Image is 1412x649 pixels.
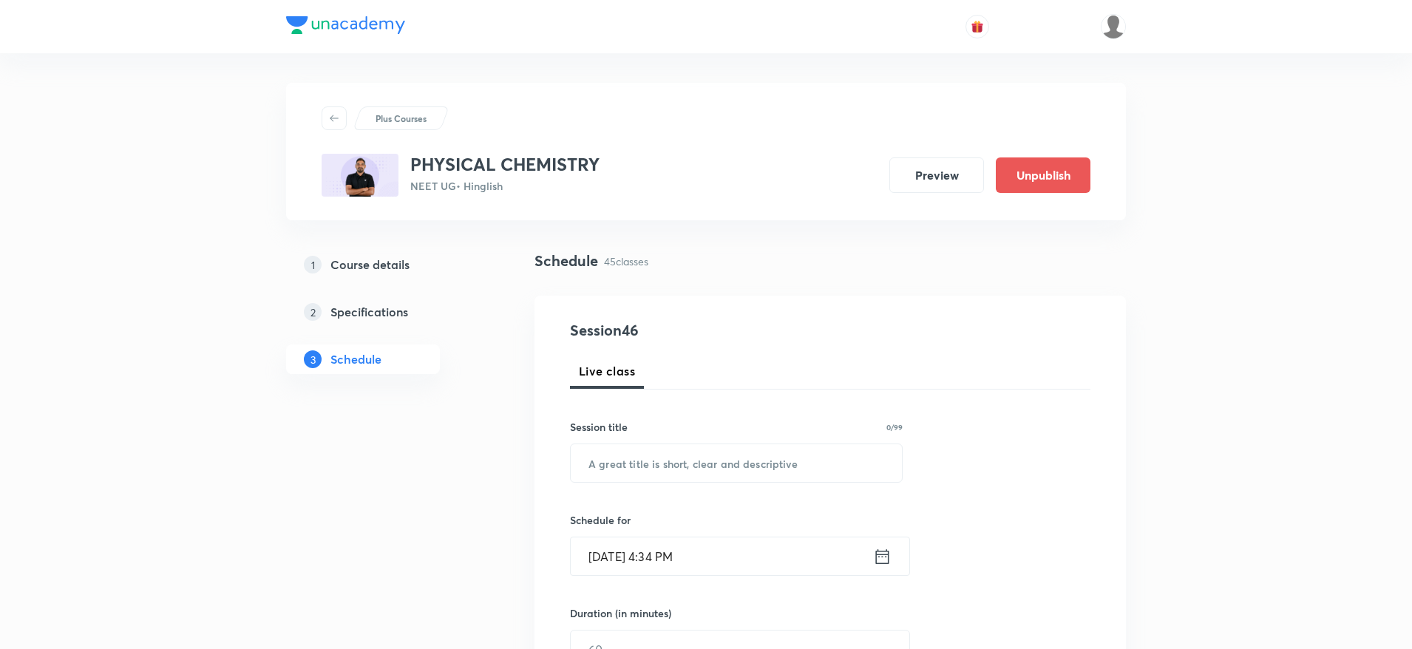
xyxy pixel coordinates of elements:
h4: Session 46 [570,319,840,342]
button: avatar [965,15,989,38]
h5: Specifications [330,303,408,321]
p: Plus Courses [376,112,427,125]
input: A great title is short, clear and descriptive [571,444,902,482]
p: 45 classes [604,254,648,269]
p: 2 [304,303,322,321]
p: 0/99 [886,424,903,431]
img: Company Logo [286,16,405,34]
p: NEET UG • Hinglish [410,178,600,194]
h3: PHYSICAL CHEMISTRY [410,154,600,175]
span: Live class [579,362,635,380]
p: 3 [304,350,322,368]
a: 2Specifications [286,297,487,327]
img: 25216067-C61D-434D-8E5E-42B2EE541CB0_plus.png [322,154,398,197]
h6: Duration (in minutes) [570,605,671,621]
p: 1 [304,256,322,273]
h4: Schedule [534,250,598,272]
img: Shahrukh Ansari [1101,14,1126,39]
button: Unpublish [996,157,1090,193]
button: Preview [889,157,984,193]
h5: Course details [330,256,410,273]
a: Company Logo [286,16,405,38]
h5: Schedule [330,350,381,368]
img: avatar [971,20,984,33]
a: 1Course details [286,250,487,279]
h6: Schedule for [570,512,903,528]
h6: Session title [570,419,628,435]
